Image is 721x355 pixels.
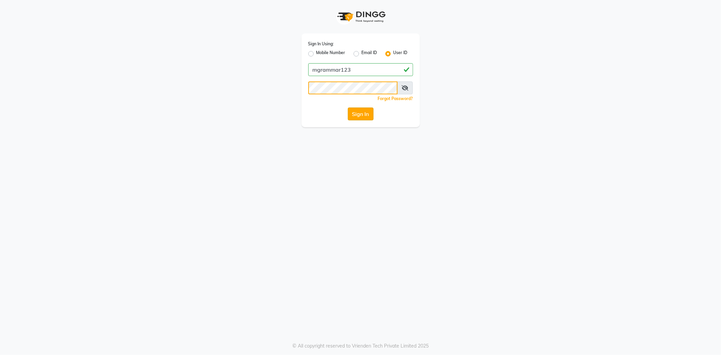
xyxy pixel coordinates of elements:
[378,96,413,101] a: Forgot Password?
[348,108,374,120] button: Sign In
[362,50,377,58] label: Email ID
[334,7,388,27] img: logo1.svg
[316,50,345,58] label: Mobile Number
[308,41,334,47] label: Sign In Using:
[393,50,408,58] label: User ID
[308,81,398,94] input: Username
[308,63,413,76] input: Username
